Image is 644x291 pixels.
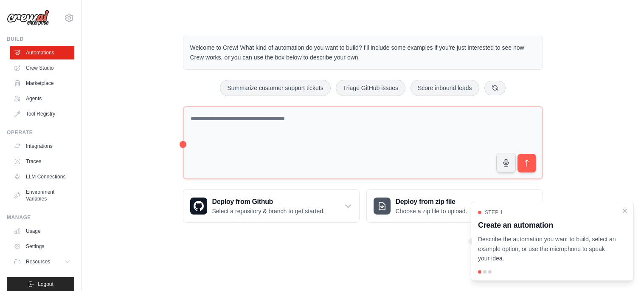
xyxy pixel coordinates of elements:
[478,234,616,263] p: Describe the automation you want to build, select an example option, or use the microphone to spe...
[7,214,74,221] div: Manage
[190,43,536,62] p: Welcome to Crew! What kind of automation do you want to build? I'll include some examples if you'...
[10,224,74,238] a: Usage
[10,139,74,153] a: Integrations
[10,155,74,168] a: Traces
[396,207,467,215] p: Choose a zip file to upload.
[336,80,405,96] button: Triage GitHub issues
[10,240,74,253] a: Settings
[478,219,616,231] h3: Create an automation
[485,209,503,216] span: Step 1
[26,258,50,265] span: Resources
[10,76,74,90] a: Marketplace
[7,36,74,42] div: Build
[10,107,74,121] a: Tool Registry
[212,207,325,215] p: Select a repository & branch to get started.
[396,197,467,207] h3: Deploy from zip file
[10,255,74,268] button: Resources
[10,92,74,105] a: Agents
[622,207,628,214] button: Close walkthrough
[10,46,74,59] a: Automations
[212,197,325,207] h3: Deploy from Github
[10,61,74,75] a: Crew Studio
[10,185,74,206] a: Environment Variables
[38,281,53,288] span: Logout
[220,80,330,96] button: Summarize customer support tickets
[7,129,74,136] div: Operate
[10,170,74,184] a: LLM Connections
[7,10,49,26] img: Logo
[411,80,479,96] button: Score inbound leads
